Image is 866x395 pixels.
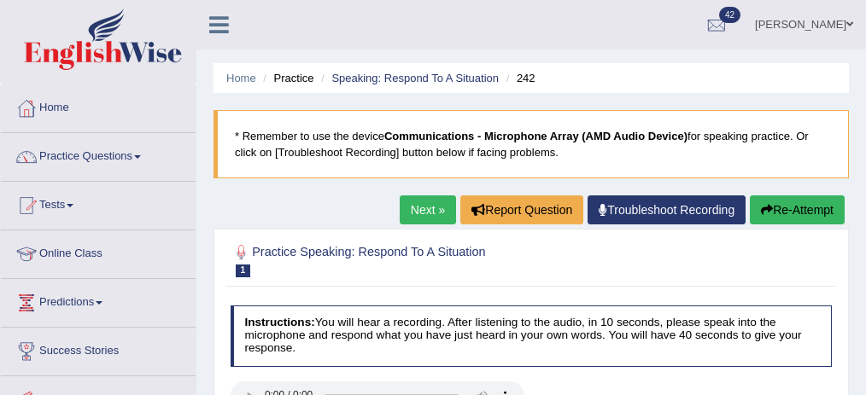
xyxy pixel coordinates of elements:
[1,84,196,127] a: Home
[214,110,849,178] blockquote: * Remember to use the device for speaking practice. Or click on [Troubleshoot Recording] button b...
[1,328,196,370] a: Success Stories
[750,195,845,224] button: Re-Attempt
[1,182,196,224] a: Tests
[236,264,251,277] span: 1
[331,72,499,84] a: Speaking: Respond To A Situation
[384,130,688,142] b: Communications - Microphone Array (AMD Audio Device)
[460,195,583,224] button: Report Question
[244,316,314,328] b: Instructions:
[400,195,456,224] a: Next »
[259,70,313,86] li: Practice
[231,241,604,277] h2: Practice Speaking: Respond To A Situation
[1,279,196,322] a: Predictions
[502,70,535,86] li: 242
[1,230,196,273] a: Online Class
[226,72,256,84] a: Home
[719,7,740,23] span: 42
[231,305,833,367] h4: You will hear a recording. After listening to the audio, in 10 seconds, please speak into the mic...
[588,195,746,224] a: Troubleshoot Recording
[1,133,196,176] a: Practice Questions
